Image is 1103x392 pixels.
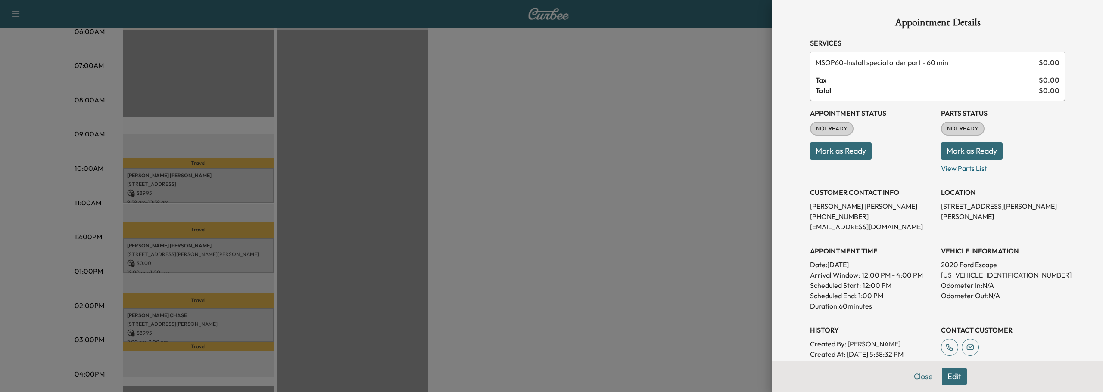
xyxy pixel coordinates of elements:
[811,124,853,133] span: NOT READY
[810,38,1065,48] h3: Services
[862,270,923,280] span: 12:00 PM - 4:00 PM
[942,124,984,133] span: NOT READY
[941,290,1065,301] p: Odometer Out: N/A
[810,325,934,335] h3: History
[810,359,934,370] p: Modified By : [PERSON_NAME]
[810,246,934,256] h3: APPOINTMENT TIME
[1039,85,1059,96] span: $ 0.00
[858,290,883,301] p: 1:00 PM
[941,246,1065,256] h3: VEHICLE INFORMATION
[863,280,891,290] p: 12:00 PM
[941,280,1065,290] p: Odometer In: N/A
[941,270,1065,280] p: [US_VEHICLE_IDENTIFICATION_NUMBER]
[1039,57,1059,68] span: $ 0.00
[816,85,1039,96] span: Total
[816,75,1039,85] span: Tax
[908,368,938,385] button: Close
[810,108,934,118] h3: Appointment Status
[810,301,934,311] p: Duration: 60 minutes
[810,339,934,349] p: Created By : [PERSON_NAME]
[941,160,1065,173] p: View Parts List
[810,201,934,211] p: [PERSON_NAME] [PERSON_NAME]
[810,17,1065,31] h1: Appointment Details
[810,211,934,222] p: [PHONE_NUMBER]
[942,368,967,385] button: Edit
[810,259,934,270] p: Date: [DATE]
[810,280,861,290] p: Scheduled Start:
[941,187,1065,198] h3: LOCATION
[810,222,934,232] p: [EMAIL_ADDRESS][DOMAIN_NAME]
[941,108,1065,118] h3: Parts Status
[810,290,857,301] p: Scheduled End:
[810,142,872,160] button: Mark as Ready
[810,187,934,198] h3: CUSTOMER CONTACT INFO
[810,270,934,280] p: Arrival Window:
[941,259,1065,270] p: 2020 Ford Escape
[816,57,1035,68] span: Install special order part - 60 min
[1039,75,1059,85] span: $ 0.00
[941,201,1065,222] p: [STREET_ADDRESS][PERSON_NAME][PERSON_NAME]
[810,349,934,359] p: Created At : [DATE] 5:38:32 PM
[941,142,1003,160] button: Mark as Ready
[941,325,1065,335] h3: CONTACT CUSTOMER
